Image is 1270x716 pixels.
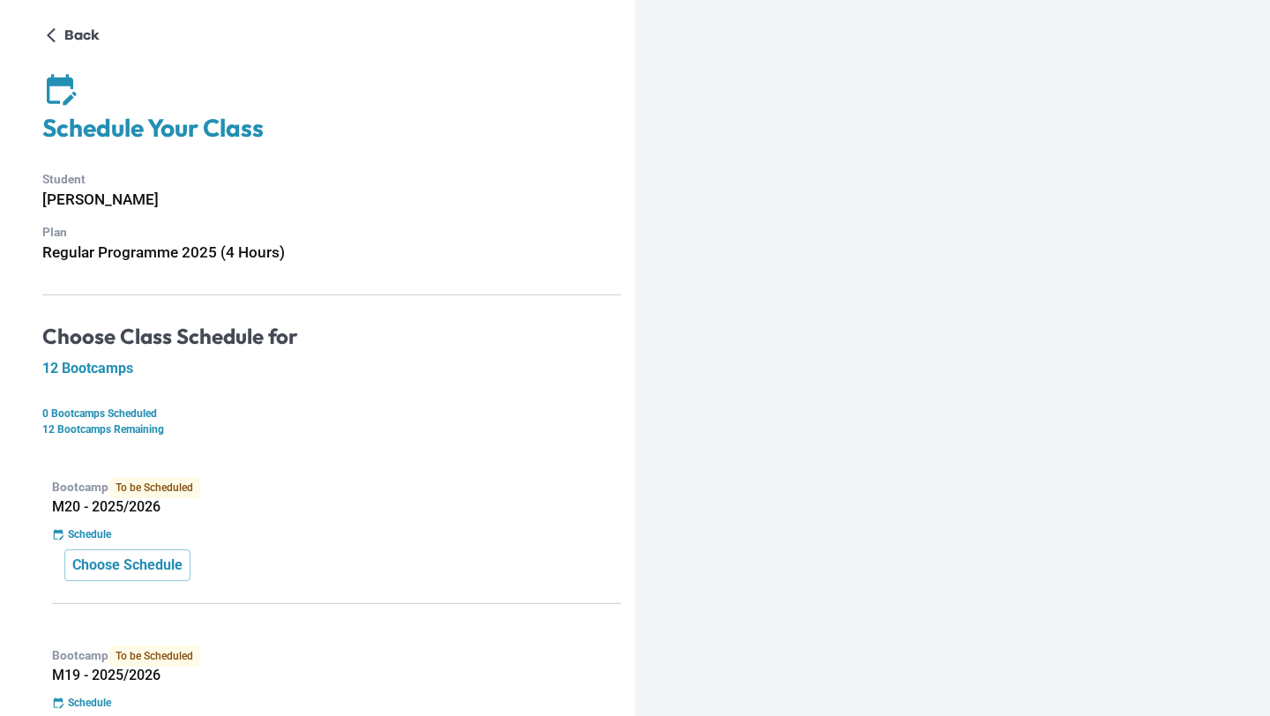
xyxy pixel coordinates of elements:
[42,324,621,350] h4: Choose Class Schedule for
[42,241,621,265] h6: Regular Programme 2025 (4 Hours)
[52,477,621,498] p: Bootcamp
[64,549,190,581] button: Choose Schedule
[52,667,621,684] h5: M19 - 2025/2026
[72,555,183,576] p: Choose Schedule
[52,645,621,667] p: Bootcamp
[42,113,621,144] h4: Schedule Your Class
[68,695,111,711] p: Schedule
[68,526,111,542] p: Schedule
[64,25,100,46] p: Back
[42,170,621,189] p: Student
[42,188,621,212] h6: [PERSON_NAME]
[42,21,107,49] button: Back
[108,645,200,667] span: To be Scheduled
[42,406,621,421] p: 0 Bootcamps Scheduled
[42,223,621,242] p: Plan
[52,498,621,516] h5: M20 - 2025/2026
[108,477,200,498] span: To be Scheduled
[42,360,621,377] h5: 12 Bootcamps
[42,421,621,437] p: 12 Bootcamps Remaining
